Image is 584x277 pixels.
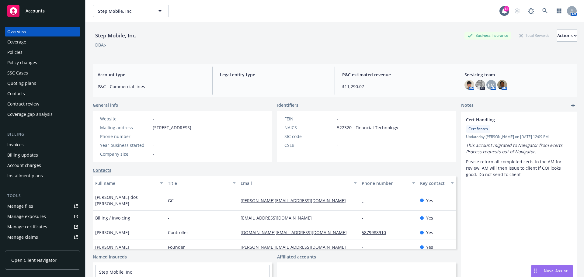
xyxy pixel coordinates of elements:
[168,229,188,236] span: Controller
[95,244,129,250] span: [PERSON_NAME]
[241,215,317,221] a: [EMAIL_ADDRESS][DOMAIN_NAME]
[5,131,80,137] div: Billing
[539,5,551,17] a: Search
[497,80,507,90] img: photo
[337,124,398,131] span: 522320 - Financial Technology
[556,116,563,124] a: edit
[277,102,298,108] span: Identifiers
[165,176,238,190] button: Title
[5,47,80,57] a: Policies
[238,176,359,190] button: Email
[359,176,417,190] button: Phone number
[7,201,33,211] div: Manage files
[95,180,156,186] div: Full name
[100,142,150,148] div: Year business started
[93,176,165,190] button: Full name
[100,133,150,140] div: Phone number
[93,5,169,17] button: Step Mobile, Inc.
[168,197,174,204] span: GC
[7,222,47,232] div: Manage certificates
[362,198,368,203] a: -
[5,212,80,221] span: Manage exposures
[241,198,351,203] a: [PERSON_NAME][EMAIL_ADDRESS][DOMAIN_NAME]
[26,9,45,13] span: Accounts
[100,151,150,157] div: Company size
[95,215,130,221] span: Billing / Invoicing
[504,6,509,12] div: 12
[531,265,539,277] div: Drag to move
[168,215,169,221] span: -
[98,83,205,90] span: P&C - Commercial lines
[5,27,80,36] a: Overview
[7,171,43,181] div: Installment plans
[531,265,573,277] button: Nova Assist
[337,133,339,140] span: -
[168,180,229,186] div: Title
[466,158,572,178] p: Please return all completed certs to the AM for review, AM will then issue to client if COI looks...
[553,5,565,17] a: Switch app
[100,124,150,131] div: Mailing address
[516,32,552,39] div: Total Rewards
[153,151,154,157] span: -
[5,37,80,47] a: Coverage
[5,68,80,78] a: SSC Cases
[98,8,151,14] span: Step Mobile, Inc.
[5,201,80,211] a: Manage files
[220,71,327,78] span: Legal entity type
[362,215,368,221] a: -
[544,268,568,273] span: Nova Assist
[7,78,36,88] div: Quoting plans
[277,254,316,260] a: Affiliated accounts
[7,99,39,109] div: Contract review
[93,167,111,173] a: Contacts
[5,89,80,99] a: Contacts
[557,29,577,42] button: Actions
[464,32,511,39] div: Business Insurance
[5,109,80,119] a: Coverage gap analysis
[362,230,391,235] a: 5879988910
[511,5,523,17] a: Start snowing
[466,116,556,123] span: Cert Handling
[466,142,565,154] em: This account migrated to Navigator from ecerts. Process requests out of Navigator.
[426,215,433,221] span: Yes
[5,193,80,199] div: Tools
[7,58,37,68] div: Policy changes
[7,47,23,57] div: Policies
[5,232,80,242] a: Manage claims
[5,243,80,252] a: Manage BORs
[565,116,572,124] a: remove
[7,27,26,36] div: Overview
[284,116,335,122] div: FEIN
[153,116,154,122] a: -
[220,83,327,90] span: -
[461,102,474,109] span: Notes
[426,229,433,236] span: Yes
[7,232,38,242] div: Manage claims
[93,32,139,40] div: Step Mobile, Inc.
[362,180,408,186] div: Phone number
[153,133,154,140] span: -
[100,116,150,122] div: Website
[7,161,41,170] div: Account charges
[342,71,450,78] span: P&C estimated revenue
[7,68,28,78] div: SSC Cases
[5,140,80,150] a: Invoices
[5,222,80,232] a: Manage certificates
[5,2,80,19] a: Accounts
[95,229,129,236] span: [PERSON_NAME]
[362,244,368,250] a: -
[337,142,339,148] span: -
[420,180,447,186] div: Key contact
[11,257,57,263] span: Open Client Navigator
[468,126,488,132] span: Certificates
[7,243,36,252] div: Manage BORs
[5,161,80,170] a: Account charges
[153,124,191,131] span: [STREET_ADDRESS]
[284,133,335,140] div: SIC code
[284,142,335,148] div: CSLB
[464,71,572,78] span: Servicing team
[475,80,485,90] img: photo
[7,89,25,99] div: Contacts
[5,150,80,160] a: Billing updates
[99,269,132,275] a: Step Mobile, Inc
